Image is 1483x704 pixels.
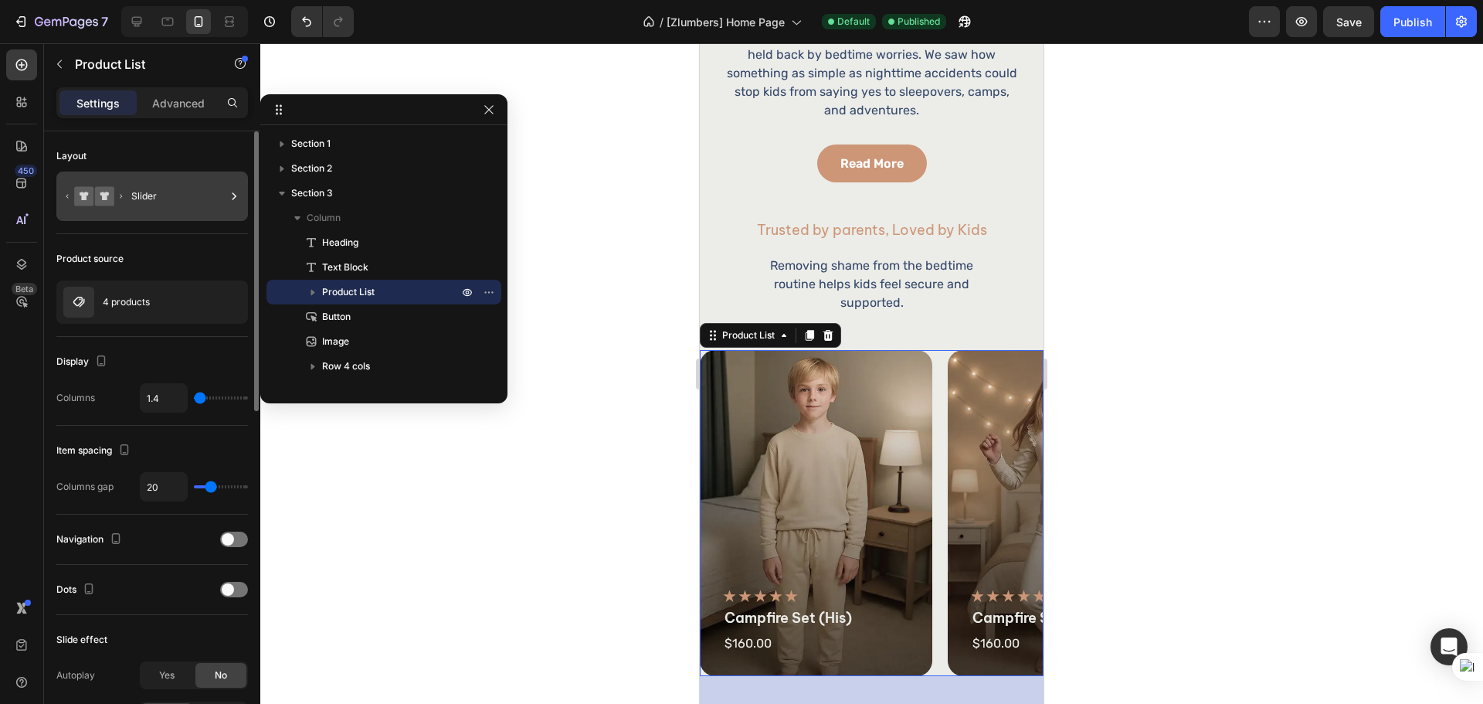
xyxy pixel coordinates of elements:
[19,285,78,299] div: Product List
[322,260,368,275] span: Text Block
[152,95,205,111] p: Advanced
[159,668,175,682] span: Yes
[75,55,206,73] p: Product List
[322,309,351,325] span: Button
[56,252,124,266] div: Product source
[50,213,294,269] p: Removing shame from the bedtime routine helps kids feel secure and supported.
[56,440,134,461] div: Item spacing
[56,529,125,550] div: Navigation
[56,668,95,682] div: Autoplay
[322,334,349,349] span: Image
[6,6,115,37] button: 7
[322,235,358,250] span: Heading
[700,43,1044,704] iframe: Design area
[63,287,94,318] img: product feature img
[56,580,98,600] div: Dots
[271,564,457,585] h2: campfire set (hers)
[56,391,95,405] div: Columns
[1393,14,1432,30] div: Publish
[660,14,663,30] span: /
[101,12,108,31] p: 7
[56,149,87,163] div: Layout
[56,633,107,647] div: Slide effect
[23,564,209,585] h2: campfire set (his)
[22,178,322,196] h2: Trusted by parents, Loved by Kids
[322,359,370,374] span: Row 4 cols
[141,113,204,128] p: read more
[291,6,354,37] div: Undo/Redo
[15,165,37,177] div: 450
[215,668,227,682] span: No
[271,590,457,611] div: $160.00
[141,384,187,412] input: Auto
[248,307,480,633] a: Campfire Set (Hers)
[76,95,120,111] p: Settings
[667,14,785,30] span: [Zlumbers] Home Page
[291,185,333,201] span: Section 3
[141,473,187,501] input: Auto
[56,480,114,494] div: Columns gap
[837,15,870,29] span: Default
[307,210,341,226] span: Column
[898,15,940,29] span: Published
[56,352,110,372] div: Display
[291,161,332,176] span: Section 2
[1430,628,1468,665] div: Open Intercom Messenger
[131,179,226,214] div: Slider
[1380,6,1445,37] button: Publish
[117,101,227,139] button: <p>read more</p>
[322,284,375,300] span: Product List
[1336,15,1362,29] span: Save
[291,136,331,151] span: Section 1
[1323,6,1374,37] button: Save
[291,383,333,399] span: Section 4
[12,283,37,295] div: Beta
[23,590,209,611] div: $160.00
[103,297,150,308] p: 4 products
